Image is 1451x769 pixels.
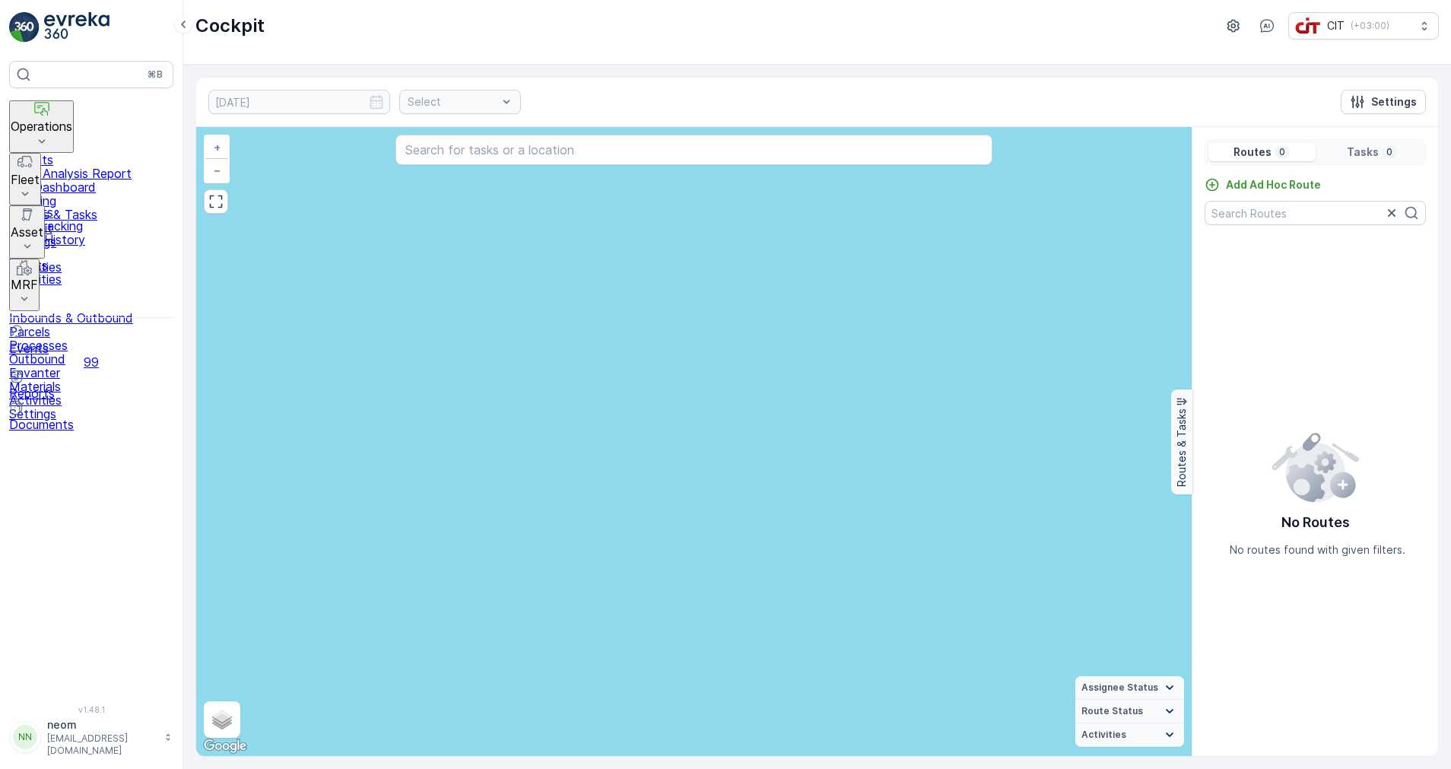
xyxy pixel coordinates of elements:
p: 99 [84,355,99,369]
p: Reports [9,386,173,400]
input: Search Routes [1205,201,1426,225]
p: Fleet [11,173,40,186]
span: Activities [1081,729,1126,741]
summary: Route Status [1075,700,1184,723]
a: Add Ad Hoc Route [1205,177,1321,192]
img: config error [1271,430,1360,503]
img: logo [9,12,40,43]
p: Asset [11,225,43,239]
p: [EMAIL_ADDRESS][DOMAIN_NAME] [47,732,157,757]
p: No Routes [1281,512,1350,533]
p: 0 [1385,146,1394,158]
p: neom [47,717,157,732]
span: Assignee Status [1081,682,1158,694]
button: Settings [1341,90,1426,114]
p: ⌘B [148,68,163,81]
span: v 1.48.1 [9,705,173,714]
p: Events [9,342,173,355]
button: Operations [9,100,74,153]
a: Events99 [9,327,173,369]
a: Reports [9,372,173,400]
p: Cockpit [195,14,265,38]
a: Layers [205,703,239,736]
button: Asset [9,205,45,258]
p: Operations [11,119,72,133]
a: Documents [9,403,173,431]
a: Zoom Out [205,159,228,182]
img: cit-logo_pOk6rL0.png [1295,17,1321,34]
p: Routes [1234,145,1272,160]
summary: Activities [1075,723,1184,747]
a: Open this area in Google Maps (opens a new window) [200,736,250,756]
img: Google [200,736,250,756]
button: MRF [9,259,40,311]
button: CIT(+03:00) [1288,12,1439,40]
p: CIT [1327,18,1345,33]
p: Documents [9,418,173,431]
span: + [214,141,221,154]
p: Settings [1371,94,1417,110]
p: No routes found with given filters. [1230,542,1405,558]
p: Tasks [1347,145,1379,160]
input: dd/mm/yyyy [208,90,390,114]
a: Zoom In [205,136,228,159]
summary: Assignee Status [1075,676,1184,700]
button: Fleet [9,153,41,205]
p: Add Ad Hoc Route [1226,177,1321,192]
span: Route Status [1081,705,1143,717]
p: 0 [1278,146,1287,158]
span: − [214,164,221,176]
p: ( +03:00 ) [1351,20,1389,32]
p: MRF [11,278,38,291]
div: NN [13,725,37,749]
input: Search for tasks or a location [395,135,992,165]
img: logo_light-DOdMpM7g.png [44,12,110,43]
a: Inbounds & Outbound [9,311,173,325]
p: Routes & Tasks [1174,408,1189,487]
button: NNneom[EMAIL_ADDRESS][DOMAIN_NAME] [9,717,173,757]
